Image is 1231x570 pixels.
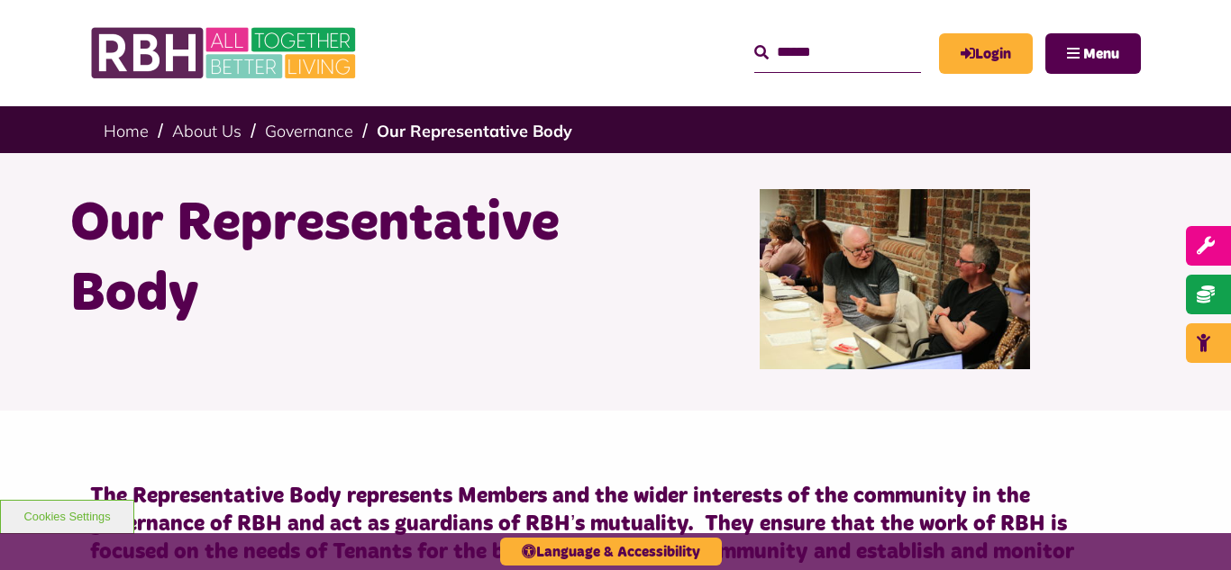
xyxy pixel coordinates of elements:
img: RBH [90,18,360,88]
iframe: Netcall Web Assistant for live chat [1150,489,1231,570]
a: Home [104,121,149,141]
a: About Us [172,121,242,141]
span: Menu [1083,47,1119,61]
img: Rep Body [760,189,1030,369]
input: Search [754,33,921,72]
a: Our Representative Body [377,121,572,141]
a: Governance [265,121,353,141]
h1: Our Representative Body [70,189,602,330]
button: Language & Accessibility [500,538,722,565]
a: MyRBH [939,33,1033,74]
button: Navigation [1045,33,1141,74]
